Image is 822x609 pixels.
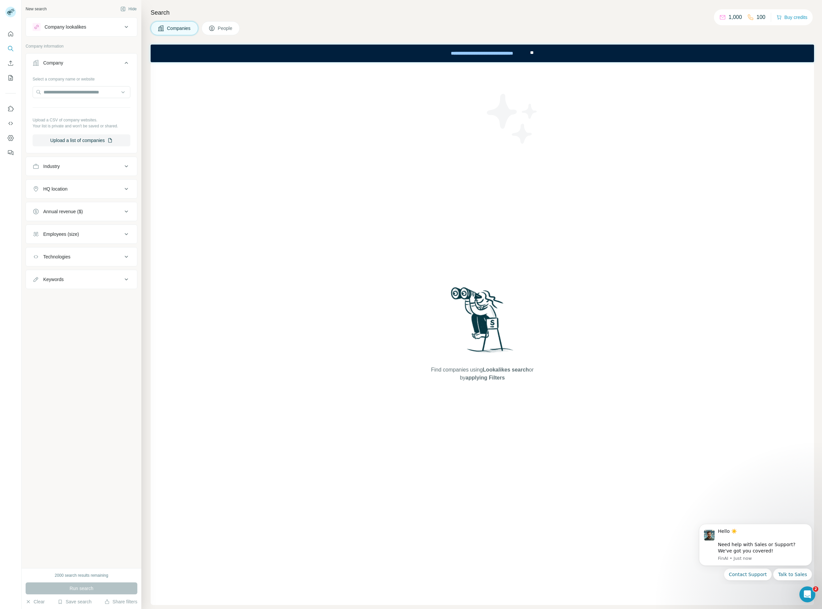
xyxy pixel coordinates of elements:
[26,6,47,12] div: New search
[26,158,137,174] button: Industry
[448,285,517,360] img: Surfe Illustration - Woman searching with binoculars
[756,13,765,21] p: 100
[5,28,16,40] button: Quick start
[5,132,16,144] button: Dashboard
[729,13,742,21] p: 1,000
[58,598,91,605] button: Save search
[429,366,535,382] span: Find companies using or by
[813,586,818,592] span: 2
[218,25,233,32] span: People
[5,43,16,55] button: Search
[43,253,70,260] div: Technologies
[26,271,137,287] button: Keywords
[26,249,137,265] button: Technologies
[5,57,16,69] button: Enrich CSV
[43,186,68,192] div: HQ location
[151,45,814,62] iframe: Banner
[466,375,505,381] span: applying Filters
[55,572,108,578] div: 2000 search results remaining
[482,89,542,149] img: Surfe Illustration - Stars
[26,204,137,220] button: Annual revenue ($)
[33,117,130,123] p: Upload a CSV of company websites.
[33,74,130,82] div: Select a company name or website
[5,147,16,159] button: Feedback
[33,123,130,129] p: Your list is private and won't be saved or shared.
[5,103,16,115] button: Use Surfe on LinkedIn
[151,8,814,17] h4: Search
[26,43,137,49] p: Company information
[26,181,137,197] button: HQ location
[167,25,191,32] span: Companies
[26,598,45,605] button: Clear
[26,226,137,242] button: Employees (size)
[689,518,822,584] iframe: Intercom notifications message
[26,19,137,35] button: Company lookalikes
[5,72,16,84] button: My lists
[104,598,137,605] button: Share filters
[483,367,529,373] span: Lookalikes search
[33,134,130,146] button: Upload a list of companies
[43,276,64,283] div: Keywords
[26,55,137,74] button: Company
[799,586,815,602] iframe: Intercom live chat
[45,24,86,30] div: Company lookalikes
[43,60,63,66] div: Company
[776,13,807,22] button: Buy credits
[43,231,79,237] div: Employees (size)
[43,163,60,170] div: Industry
[116,4,141,14] button: Hide
[43,208,83,215] div: Annual revenue ($)
[5,117,16,129] button: Use Surfe API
